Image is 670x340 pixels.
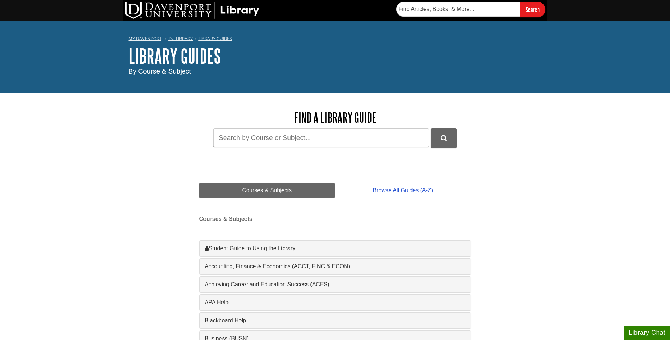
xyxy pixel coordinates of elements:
[396,2,545,17] form: Searches DU Library's articles, books, and more
[168,36,193,41] a: DU Library
[213,128,429,147] input: Search by Course or Subject...
[129,66,542,77] div: By Course & Subject
[335,183,471,198] a: Browse All Guides (A-Z)
[520,2,545,17] input: Search
[624,326,670,340] button: Library Chat
[205,244,466,253] a: Student Guide to Using the Library
[129,36,161,42] a: My Davenport
[205,280,466,289] a: Achieving Career and Education Success (ACES)
[441,135,447,141] i: Search Library Guides
[199,110,471,125] h2: Find a Library Guide
[125,2,259,19] img: DU Library
[199,183,335,198] a: Courses & Subjects
[129,34,542,45] nav: breadcrumb
[205,316,466,325] a: Blackboard Help
[205,298,466,307] a: APA Help
[396,2,520,17] input: Find Articles, Books, & More...
[205,262,466,271] a: Accounting, Finance & Economics (ACCT, FINC & ECON)
[129,45,542,66] h1: Library Guides
[198,36,232,41] a: Library Guides
[199,216,471,224] h2: Courses & Subjects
